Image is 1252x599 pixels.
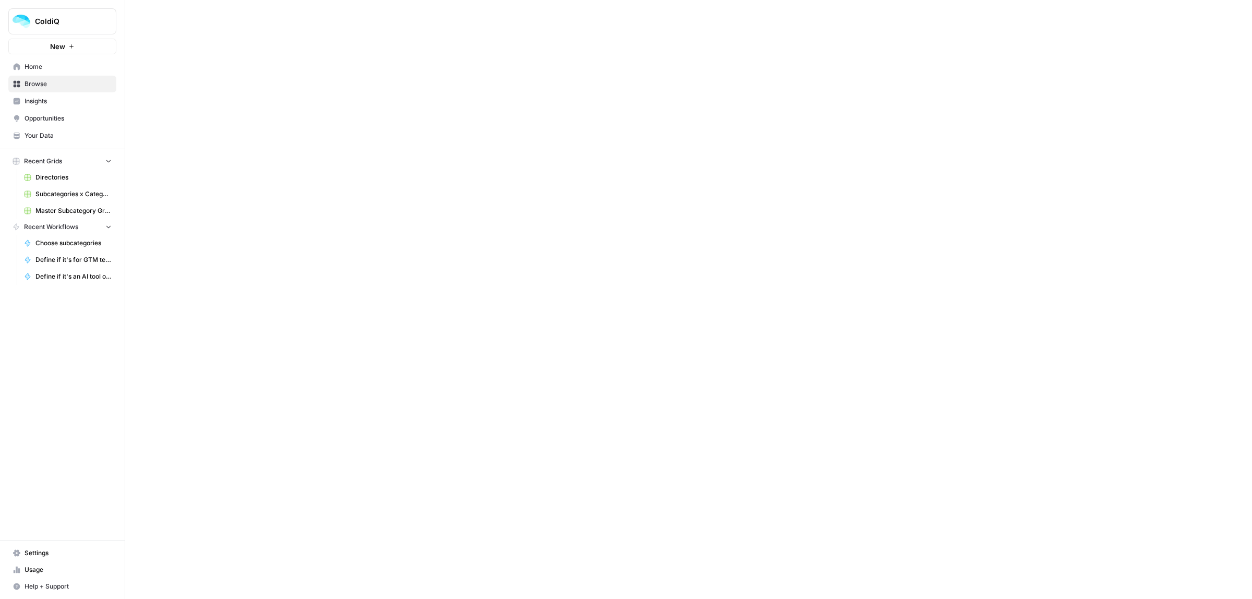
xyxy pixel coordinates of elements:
[8,8,116,34] button: Workspace: ColdiQ
[25,114,112,123] span: Opportunities
[25,565,112,574] span: Usage
[25,62,112,71] span: Home
[19,202,116,219] a: Master Subcategory Grid View (1).csv
[50,41,65,52] span: New
[35,173,112,182] span: Directories
[8,561,116,578] a: Usage
[8,153,116,169] button: Recent Grids
[12,12,31,31] img: ColdiQ Logo
[35,206,112,215] span: Master Subcategory Grid View (1).csv
[8,219,116,235] button: Recent Workflows
[8,39,116,54] button: New
[35,238,112,248] span: Choose subcategories
[35,272,112,281] span: Define if it's an AI tool or not?
[8,93,116,110] a: Insights
[19,251,116,268] a: Define if it's for GTM teams?
[24,157,62,166] span: Recent Grids
[24,222,78,232] span: Recent Workflows
[8,127,116,144] a: Your Data
[25,79,112,89] span: Browse
[8,110,116,127] a: Opportunities
[8,76,116,92] a: Browse
[8,58,116,75] a: Home
[25,97,112,106] span: Insights
[19,235,116,251] a: Choose subcategories
[25,131,112,140] span: Your Data
[8,578,116,595] button: Help + Support
[35,255,112,265] span: Define if it's for GTM teams?
[19,169,116,186] a: Directories
[19,186,116,202] a: Subcategories x Categories
[19,268,116,285] a: Define if it's an AI tool or not?
[35,16,98,27] span: ColdiQ
[8,545,116,561] a: Settings
[35,189,112,199] span: Subcategories x Categories
[25,548,112,558] span: Settings
[25,582,112,591] span: Help + Support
